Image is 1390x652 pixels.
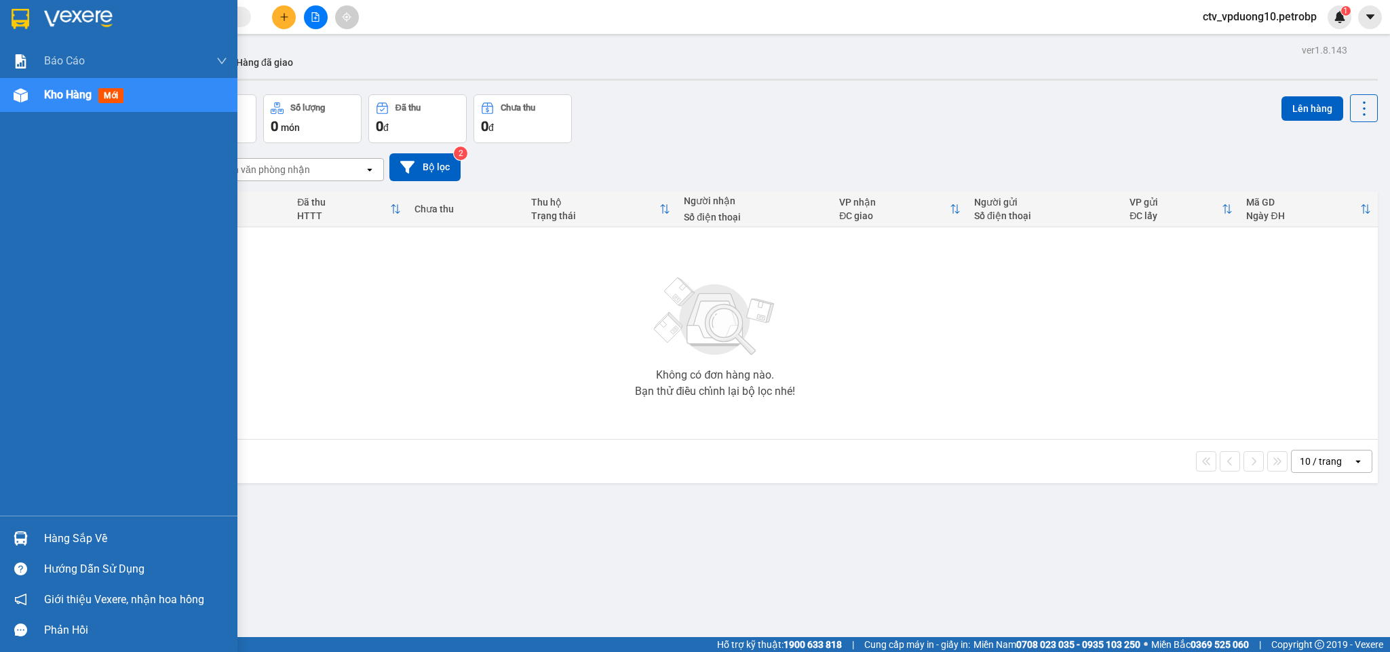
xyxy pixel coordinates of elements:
div: VP nhận [839,197,950,208]
button: Chưa thu0đ [474,94,572,143]
div: Người gửi [974,197,1116,208]
span: Miền Nam [973,637,1140,652]
sup: 1 [1341,6,1351,16]
span: Kho hàng [44,88,92,101]
svg: open [1353,456,1364,467]
button: Bộ lọc [389,153,461,181]
img: warehouse-icon [14,531,28,545]
span: 0 [376,118,383,134]
button: aim [335,5,359,29]
button: caret-down [1358,5,1382,29]
span: 1 [1343,6,1348,16]
span: đ [383,122,389,133]
div: Chọn văn phòng nhận [216,163,310,176]
div: Bạn thử điều chỉnh lại bộ lọc nhé! [635,386,795,397]
span: Giới thiệu Vexere, nhận hoa hồng [44,591,204,608]
div: 10 / trang [1300,455,1342,468]
div: Đã thu [395,103,421,113]
span: | [1259,637,1261,652]
span: plus [279,12,289,22]
span: message [14,624,27,636]
img: solution-icon [14,54,28,69]
span: món [281,122,300,133]
div: Đã thu [297,197,389,208]
button: Lên hàng [1281,96,1343,121]
div: VP gửi [1130,197,1222,208]
span: copyright [1315,640,1324,649]
span: ctv_vpduong10.petrobp [1192,8,1328,25]
svg: open [364,164,375,175]
div: Thu hộ [531,197,659,208]
img: logo-vxr [12,9,29,29]
div: ĐC lấy [1130,210,1222,221]
div: Mã GD [1246,197,1359,208]
sup: 2 [454,147,467,160]
span: caret-down [1364,11,1376,23]
button: Hàng đã giao [225,46,304,79]
span: Báo cáo [44,52,85,69]
strong: 0708 023 035 - 0935 103 250 [1016,639,1140,650]
strong: 1900 633 818 [784,639,842,650]
div: Phản hồi [44,620,227,640]
span: Cung cấp máy in - giấy in: [864,637,970,652]
span: 0 [481,118,488,134]
span: question-circle [14,562,27,575]
img: warehouse-icon [14,88,28,102]
span: | [852,637,854,652]
span: down [216,56,227,66]
button: plus [272,5,296,29]
div: Số lượng [290,103,325,113]
th: Toggle SortBy [832,191,967,227]
img: icon-new-feature [1334,11,1346,23]
div: Chưa thu [501,103,535,113]
span: file-add [311,12,320,22]
th: Toggle SortBy [290,191,407,227]
button: Đã thu0đ [368,94,467,143]
span: Miền Bắc [1151,637,1249,652]
img: svg+xml;base64,PHN2ZyBjbGFzcz0ibGlzdC1wbHVnX19zdmciIHhtbG5zPSJodHRwOi8vd3d3LnczLm9yZy8yMDAwL3N2Zy... [647,269,783,364]
th: Toggle SortBy [524,191,677,227]
strong: 0369 525 060 [1191,639,1249,650]
div: ĐC giao [839,210,950,221]
th: Toggle SortBy [1123,191,1239,227]
span: notification [14,593,27,606]
div: Số điện thoại [974,210,1116,221]
div: Người nhận [684,195,826,206]
button: Số lượng0món [263,94,362,143]
span: Hỗ trợ kỹ thuật: [717,637,842,652]
span: 0 [271,118,278,134]
span: ⚪️ [1144,642,1148,647]
div: HTTT [297,210,389,221]
div: Số điện thoại [684,212,826,223]
div: Hướng dẫn sử dụng [44,559,227,579]
span: mới [98,88,123,103]
div: Ngày ĐH [1246,210,1359,221]
div: Hàng sắp về [44,529,227,549]
button: file-add [304,5,328,29]
div: ver 1.8.143 [1302,43,1347,58]
span: aim [342,12,351,22]
span: đ [488,122,494,133]
div: Trạng thái [531,210,659,221]
div: Chưa thu [414,204,518,214]
div: Không có đơn hàng nào. [656,370,774,381]
th: Toggle SortBy [1239,191,1377,227]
